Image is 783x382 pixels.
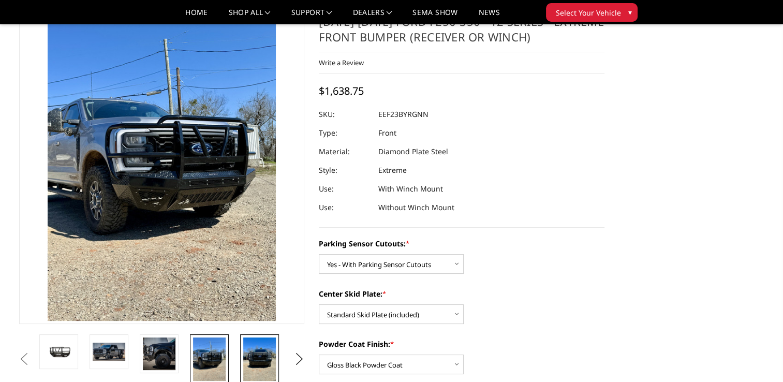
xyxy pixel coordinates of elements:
dt: Use: [319,198,371,217]
dd: Extreme [378,161,407,180]
dd: Front [378,124,396,142]
a: SEMA Show [412,9,457,24]
dt: Use: [319,180,371,198]
a: shop all [229,9,271,24]
button: Previous [17,351,32,367]
a: News [478,9,499,24]
dt: Style: [319,161,371,180]
dt: SKU: [319,105,371,124]
dd: Diamond Plate Steel [378,142,448,161]
dd: With Winch Mount [378,180,443,198]
img: 2023-2025 Ford F250-350 - T2 Series - Extreme Front Bumper (receiver or winch) [143,337,175,370]
h1: [DATE]-[DATE] Ford F250-350 - T2 Series - Extreme Front Bumper (receiver or winch) [319,13,604,52]
img: 2023-2025 Ford F250-350 - T2 Series - Extreme Front Bumper (receiver or winch) [193,337,226,381]
span: $1,638.75 [319,84,364,98]
dt: Type: [319,124,371,142]
a: Support [291,9,332,24]
dt: Material: [319,142,371,161]
label: Powder Coat Finish: [319,339,604,349]
label: Parking Sensor Cutouts: [319,238,604,249]
span: ▾ [628,7,632,18]
a: Dealers [353,9,392,24]
iframe: Chat Widget [731,332,783,382]
a: Write a Review [319,58,364,67]
a: 2023-2025 Ford F250-350 - T2 Series - Extreme Front Bumper (receiver or winch) [19,13,305,324]
a: Home [185,9,208,24]
img: 2023-2025 Ford F250-350 - T2 Series - Extreme Front Bumper (receiver or winch) [243,337,276,381]
label: Center Skid Plate: [319,288,604,299]
button: Next [291,351,307,367]
span: Select Your Vehicle [556,7,621,18]
img: 2023-2025 Ford F250-350 - T2 Series - Extreme Front Bumper (receiver or winch) [93,343,125,360]
img: 2023-2025 Ford F250-350 - T2 Series - Extreme Front Bumper (receiver or winch) [42,343,75,361]
dd: Without Winch Mount [378,198,454,217]
dd: EEF23BYRGNN [378,105,429,124]
button: Select Your Vehicle [546,3,638,22]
